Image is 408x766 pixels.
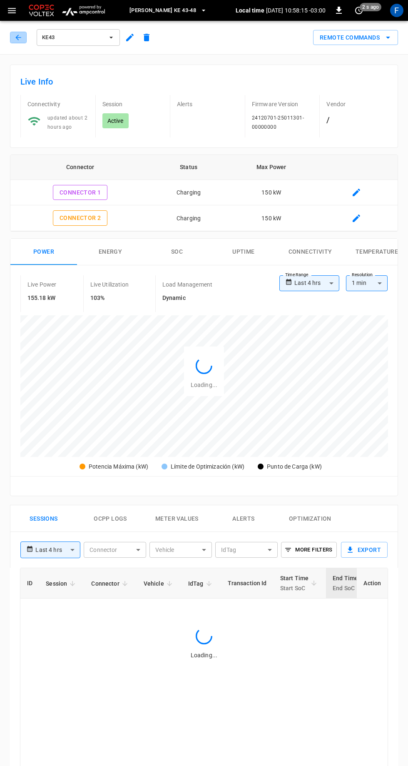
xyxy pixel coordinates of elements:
[10,155,150,180] th: Connector
[10,239,77,265] button: Power
[294,275,339,291] div: Last 4 hrs
[221,568,274,599] th: Transaction Id
[150,155,227,180] th: Status
[90,280,129,289] p: Live Utilization
[107,117,124,125] p: Active
[162,280,212,289] p: Load Management
[191,382,217,388] span: Loading...
[277,505,343,532] button: Optimization
[280,573,309,593] div: Start Time
[236,6,264,15] p: Local time
[126,2,210,19] button: [PERSON_NAME] KE 43-48
[91,579,130,589] span: Connector
[210,239,277,265] button: Uptime
[267,462,322,471] div: Punto de Carga (kW)
[390,4,403,17] div: profile-icon
[59,2,108,18] img: ampcontrol.io logo
[46,579,78,589] span: Session
[266,6,326,15] p: [DATE] 10:58:15 -03:00
[333,583,358,593] p: End SoC
[47,115,87,130] span: updated about 2 hours ago
[227,155,316,180] th: Max Power
[252,115,304,130] span: 24120701-25011301-00000000
[227,205,316,231] td: 150 kW
[285,272,308,278] label: Time Range
[162,294,212,303] h6: Dynamic
[10,155,398,231] table: connector table
[102,100,164,108] p: Session
[42,33,104,42] span: KE43
[326,100,388,108] p: Vendor
[280,583,309,593] p: Start SoC
[150,180,227,206] td: Charging
[27,294,57,303] h6: 155.18 kW
[313,30,398,45] div: remote commands options
[144,579,175,589] span: Vehicle
[77,505,144,532] button: Ocpp logs
[27,2,56,18] img: Customer Logo
[352,272,373,278] label: Resolution
[352,4,366,17] button: set refresh interval
[77,239,144,265] button: Energy
[27,100,89,108] p: Connectivity
[20,75,388,88] h6: Live Info
[20,568,39,599] th: ID
[150,205,227,231] td: Charging
[313,30,398,45] button: Remote Commands
[177,100,238,108] p: Alerts
[35,542,80,558] div: Last 4 hrs
[144,239,210,265] button: SOC
[27,280,57,289] p: Live Power
[129,6,196,15] span: [PERSON_NAME] KE 43-48
[277,239,343,265] button: Connectivity
[210,505,277,532] button: Alerts
[360,3,381,11] span: 2 s ago
[333,573,369,593] span: End TimeEnd SoC
[53,210,107,226] button: Connector 2
[89,462,148,471] div: Potencia Máxima (kW)
[188,579,214,589] span: IdTag
[171,462,244,471] div: Límite de Optimización (kW)
[90,294,129,303] h6: 103%
[281,542,336,558] button: More Filters
[326,113,388,127] h6: /
[356,568,388,599] th: Action
[227,180,316,206] td: 150 kW
[333,573,358,593] div: End Time
[341,542,388,558] button: Export
[37,29,120,46] button: KE43
[53,185,107,200] button: Connector 1
[10,505,77,532] button: Sessions
[280,573,320,593] span: Start TimeStart SoC
[191,652,217,659] span: Loading...
[346,275,388,291] div: 1 min
[252,100,313,108] p: Firmware Version
[144,505,210,532] button: Meter Values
